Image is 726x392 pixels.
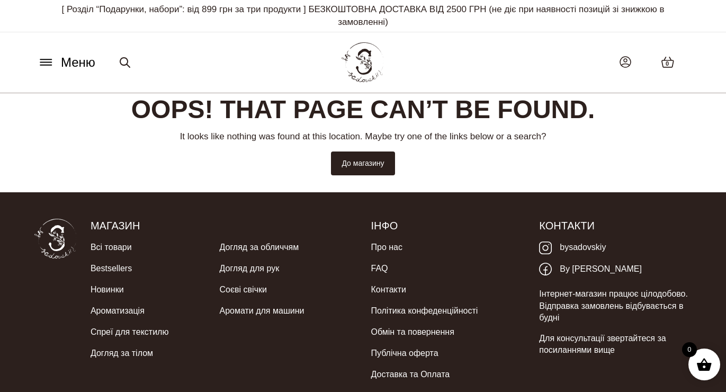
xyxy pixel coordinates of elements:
[91,300,145,322] a: Ароматизація
[650,46,685,79] a: 0
[371,364,450,385] a: Доставка та Оплата
[539,259,642,280] a: By [PERSON_NAME]
[539,288,692,324] p: Інтернет-магазин працює цілодобово. Відправка замовлень відбувається в будні
[371,279,406,300] a: Контакти
[34,52,98,73] button: Меню
[219,279,266,300] a: Соєві свічки
[331,152,395,175] a: До магазину
[91,343,153,364] a: Догляд за тілом
[61,53,95,72] span: Меню
[539,333,692,357] p: Для консультації звертайтеся за посиланнями вище
[539,219,692,233] h5: Контакти
[666,59,669,68] span: 0
[91,279,124,300] a: Новинки
[371,237,402,258] a: Про нас
[91,237,132,258] a: Всі товари
[371,322,454,343] a: Обмін та повернення
[371,343,438,364] a: Публічна оферта
[682,342,697,357] span: 0
[91,258,132,279] a: Bestsellers
[371,300,478,322] a: Політика конфеденційності
[219,300,304,322] a: Аромати для машини
[91,322,169,343] a: Спреї для текстилю
[342,42,384,82] img: BY SADOVSKIY
[91,219,355,233] h5: Магазин
[371,219,523,233] h5: Інфо
[371,258,388,279] a: FAQ
[219,237,299,258] a: Догляд за обличчям
[219,258,279,279] a: Догляд для рук
[539,237,606,259] a: bysadovskiy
